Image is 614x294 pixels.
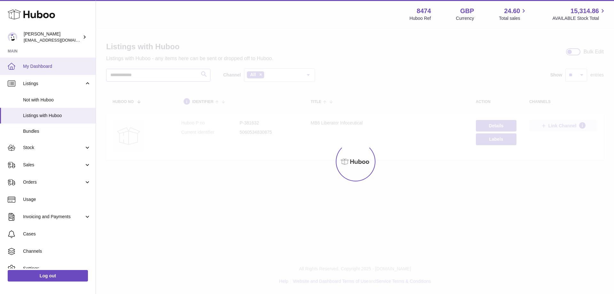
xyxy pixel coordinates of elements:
div: Huboo Ref [410,15,431,21]
strong: GBP [460,7,474,15]
div: [PERSON_NAME] [24,31,81,43]
a: Log out [8,270,88,282]
span: Usage [23,196,91,203]
span: [EMAIL_ADDRESS][DOMAIN_NAME] [24,37,94,43]
span: Bundles [23,128,91,134]
img: internalAdmin-8474@internal.huboo.com [8,32,17,42]
a: 15,314.86 AVAILABLE Stock Total [552,7,606,21]
span: Not with Huboo [23,97,91,103]
span: Cases [23,231,91,237]
div: Currency [456,15,474,21]
span: Invoicing and Payments [23,214,84,220]
a: 24.60 Total sales [499,7,527,21]
span: Stock [23,145,84,151]
span: Listings [23,81,84,87]
strong: 8474 [417,7,431,15]
span: Orders [23,179,84,185]
span: Sales [23,162,84,168]
span: 24.60 [504,7,520,15]
span: Channels [23,248,91,254]
span: Listings with Huboo [23,113,91,119]
span: AVAILABLE Stock Total [552,15,606,21]
span: My Dashboard [23,63,91,69]
span: 15,314.86 [571,7,599,15]
span: Settings [23,266,91,272]
span: Total sales [499,15,527,21]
